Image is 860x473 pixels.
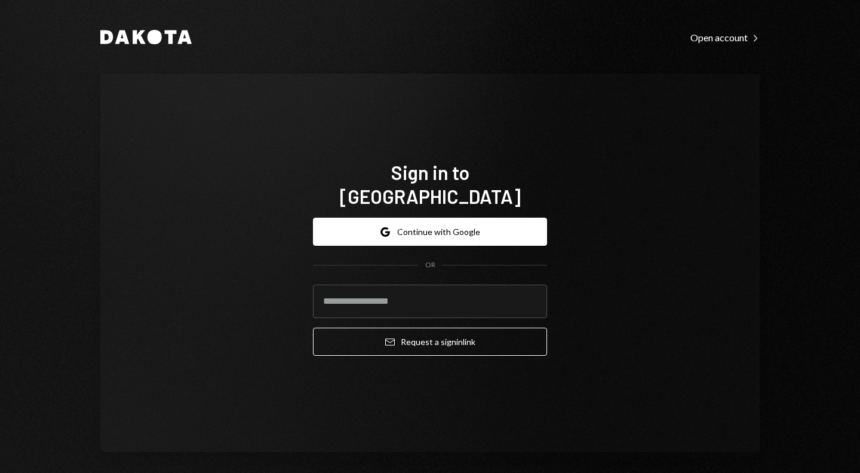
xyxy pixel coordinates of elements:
[425,260,435,270] div: OR
[313,218,547,246] button: Continue with Google
[313,328,547,356] button: Request a signinlink
[690,30,760,44] a: Open account
[690,32,760,44] div: Open account
[313,160,547,208] h1: Sign in to [GEOGRAPHIC_DATA]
